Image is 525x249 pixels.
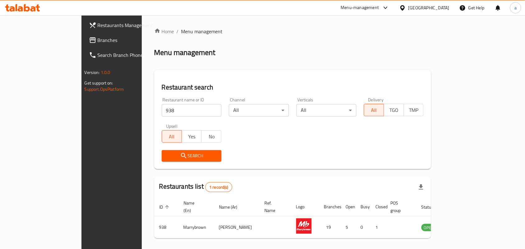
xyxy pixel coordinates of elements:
[319,216,341,238] td: 19
[368,98,384,102] label: Delivery
[84,18,169,33] a: Restaurants Management
[181,28,223,35] span: Menu management
[84,33,169,48] a: Branches
[162,83,424,92] h2: Restaurant search
[296,218,312,234] img: Marrybrown
[371,216,386,238] td: 1
[85,79,113,87] span: Get support on:
[421,203,442,211] span: Status
[265,199,284,214] span: Ref. Name
[98,51,164,59] span: Search Branch Phone
[219,203,245,211] span: Name (Ar)
[182,130,202,143] button: Yes
[159,182,232,192] h2: Restaurants list
[514,4,517,11] span: a
[407,106,421,115] span: TMP
[98,36,164,44] span: Branches
[167,152,217,160] span: Search
[367,106,382,115] span: All
[159,203,171,211] span: ID
[85,68,100,76] span: Version:
[154,48,216,58] h2: Menu management
[384,104,404,116] button: TGO
[177,28,179,35] li: /
[84,48,169,62] a: Search Branch Phone
[291,197,319,216] th: Logo
[356,216,371,238] td: 0
[162,130,182,143] button: All
[341,216,356,238] td: 5
[341,4,379,12] div: Menu-management
[214,216,260,238] td: [PERSON_NAME]
[179,216,214,238] td: Marrybrown
[162,104,222,117] input: Search for restaurant name or ID..
[414,180,429,195] div: Export file
[204,132,219,141] span: No
[421,224,437,231] span: OPEN
[341,197,356,216] th: Open
[387,106,402,115] span: TGO
[85,85,124,93] a: Support.OpsPlatform
[201,130,221,143] button: No
[154,28,431,35] nav: breadcrumb
[101,68,110,76] span: 1.0.0
[98,21,164,29] span: Restaurants Management
[165,132,179,141] span: All
[184,132,199,141] span: Yes
[162,150,222,162] button: Search
[319,197,341,216] th: Branches
[371,197,386,216] th: Closed
[154,197,471,238] table: enhanced table
[206,184,232,190] span: 1 record(s)
[391,199,409,214] span: POS group
[184,199,207,214] span: Name (En)
[356,197,371,216] th: Busy
[166,124,178,128] label: Upsell
[364,104,384,116] button: All
[404,104,424,116] button: TMP
[229,104,289,117] div: All
[296,104,356,117] div: All
[205,182,232,192] div: Total records count
[408,4,449,11] div: [GEOGRAPHIC_DATA]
